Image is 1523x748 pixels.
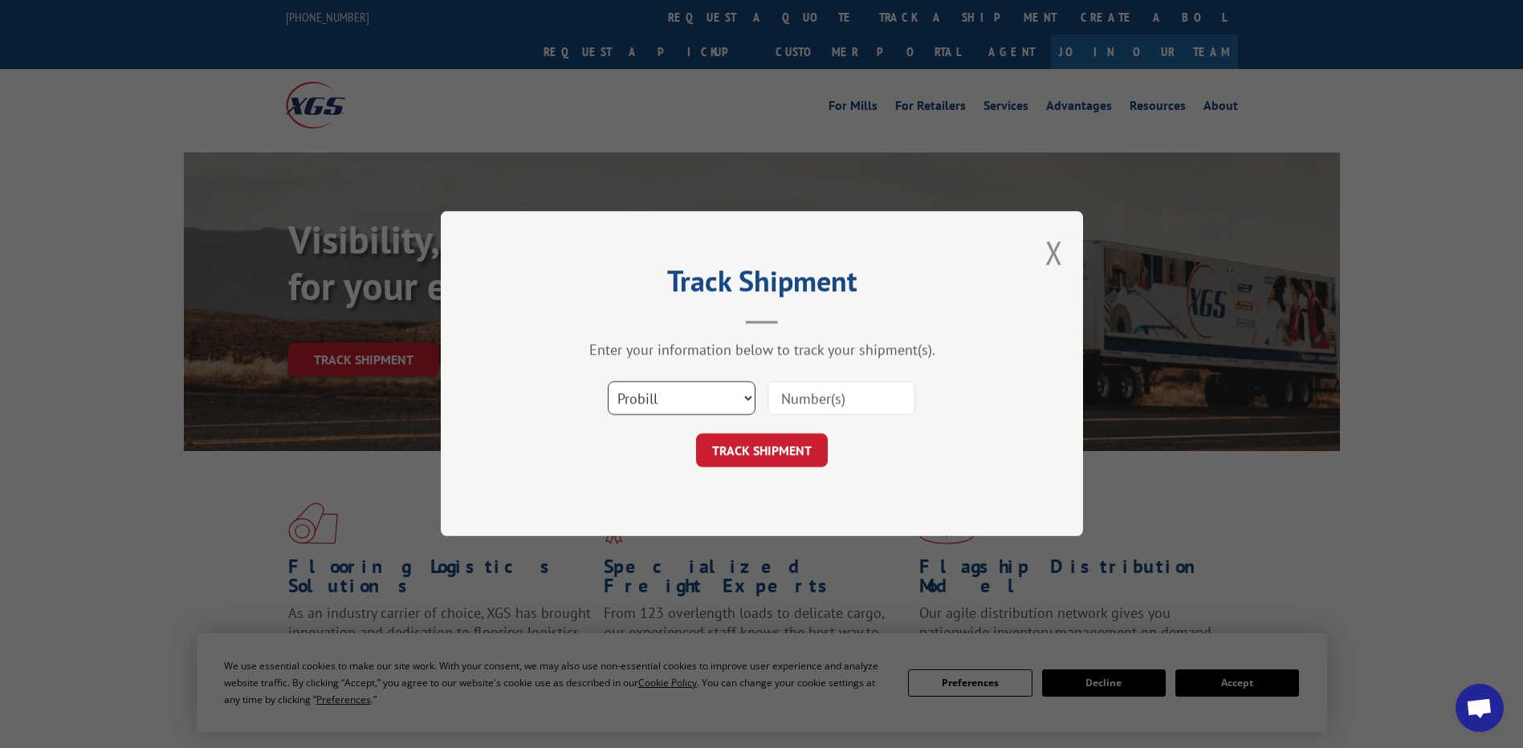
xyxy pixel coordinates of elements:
div: Enter your information below to track your shipment(s). [521,341,1003,360]
h2: Track Shipment [521,270,1003,300]
button: Close modal [1045,231,1063,274]
button: TRACK SHIPMENT [696,434,828,468]
input: Number(s) [768,382,915,416]
a: Open chat [1456,684,1504,732]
